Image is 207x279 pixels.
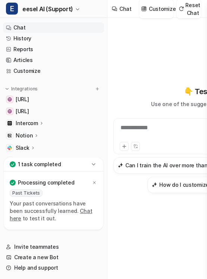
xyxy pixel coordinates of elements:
img: How do I customize the AI chatbot's appearance? [152,182,157,187]
img: Can I train the AI over more than 100 web pages or product pages in the trial? [118,162,123,168]
span: [URL] [16,96,29,103]
span: Past Tickets [10,189,43,197]
a: Chat [3,22,104,33]
img: docs.eesel.ai [7,97,12,102]
img: customize [141,6,147,12]
p: Notion [16,132,33,139]
img: Notion [7,133,12,138]
a: Help and support [3,263,104,273]
a: Reports [3,44,104,55]
a: www.eesel.ai[URL] [3,106,104,117]
img: reset [179,6,184,12]
a: Explore all integrations [3,155,104,165]
a: Invite teammates [3,242,104,252]
span: Explore all integrations [16,154,101,166]
a: docs.eesel.ai[URL] [3,94,104,105]
span: E [6,3,18,15]
img: menu_add.svg [95,86,100,92]
a: Articles [3,55,104,65]
button: Integrations [3,85,40,93]
img: Intercom [7,121,12,125]
img: www.eesel.ai [7,109,12,114]
a: Customize [3,66,104,76]
a: Create a new Bot [3,252,104,263]
a: History [3,33,104,44]
img: explore all integrations [6,156,13,164]
img: expand menu [4,86,10,92]
img: Slack [7,146,12,150]
p: Customize [149,5,176,13]
span: [URL] [16,108,29,115]
p: Slack [16,144,29,152]
p: 1 task completed [18,161,61,168]
p: Your past conversations have been successfully learned. to test it out. [10,200,97,222]
span: eesel AI (Support) [22,4,73,14]
p: Processing completed [18,179,74,186]
p: Integrations [11,86,38,92]
div: Chat [119,5,132,13]
p: Intercom [16,120,38,127]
